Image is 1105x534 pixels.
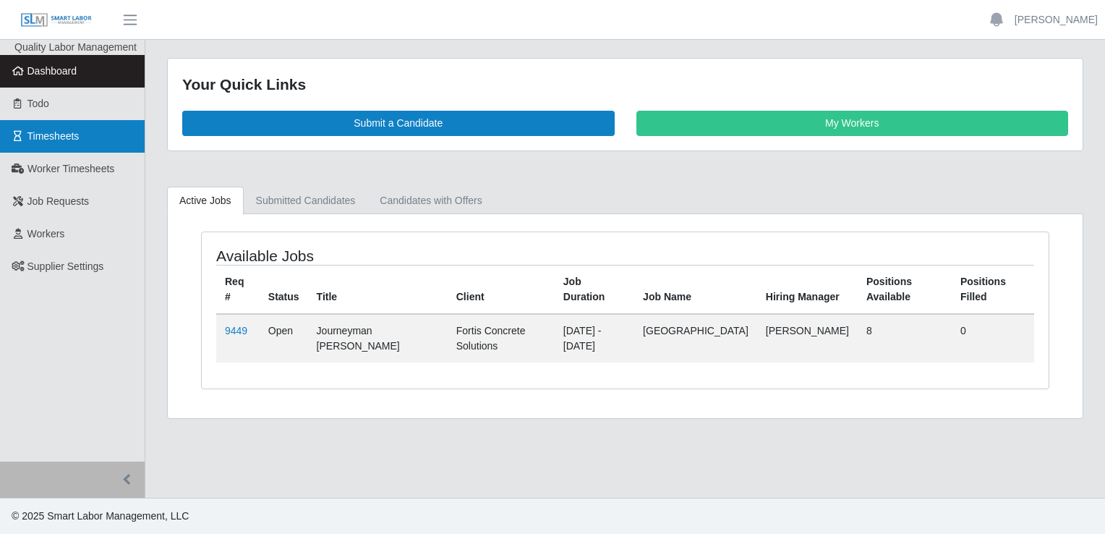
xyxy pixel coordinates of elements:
[448,314,555,363] td: Fortis Concrete Solutions
[12,510,189,522] span: © 2025 Smart Labor Management, LLC
[27,65,77,77] span: Dashboard
[952,265,1034,314] th: Positions Filled
[27,163,114,174] span: Worker Timesheets
[182,73,1068,96] div: Your Quick Links
[27,195,90,207] span: Job Requests
[555,314,634,363] td: [DATE] - [DATE]
[308,265,448,314] th: Title
[27,98,49,109] span: Todo
[225,325,247,336] a: 9449
[634,265,757,314] th: Job Name
[858,265,952,314] th: Positions Available
[636,111,1069,136] a: My Workers
[14,41,137,53] span: Quality Labor Management
[167,187,244,215] a: Active Jobs
[27,228,65,240] span: Workers
[555,265,634,314] th: Job Duration
[634,314,757,363] td: [GEOGRAPHIC_DATA]
[367,187,494,215] a: Candidates with Offers
[216,265,260,314] th: Req #
[448,265,555,314] th: Client
[757,314,858,363] td: [PERSON_NAME]
[27,260,104,272] span: Supplier Settings
[244,187,368,215] a: Submitted Candidates
[182,111,615,136] a: Submit a Candidate
[260,314,308,363] td: Open
[20,12,93,28] img: SLM Logo
[757,265,858,314] th: Hiring Manager
[858,314,952,363] td: 8
[308,314,448,363] td: Journeyman [PERSON_NAME]
[952,314,1034,363] td: 0
[1015,12,1098,27] a: [PERSON_NAME]
[27,130,80,142] span: Timesheets
[216,247,545,265] h4: Available Jobs
[260,265,308,314] th: Status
